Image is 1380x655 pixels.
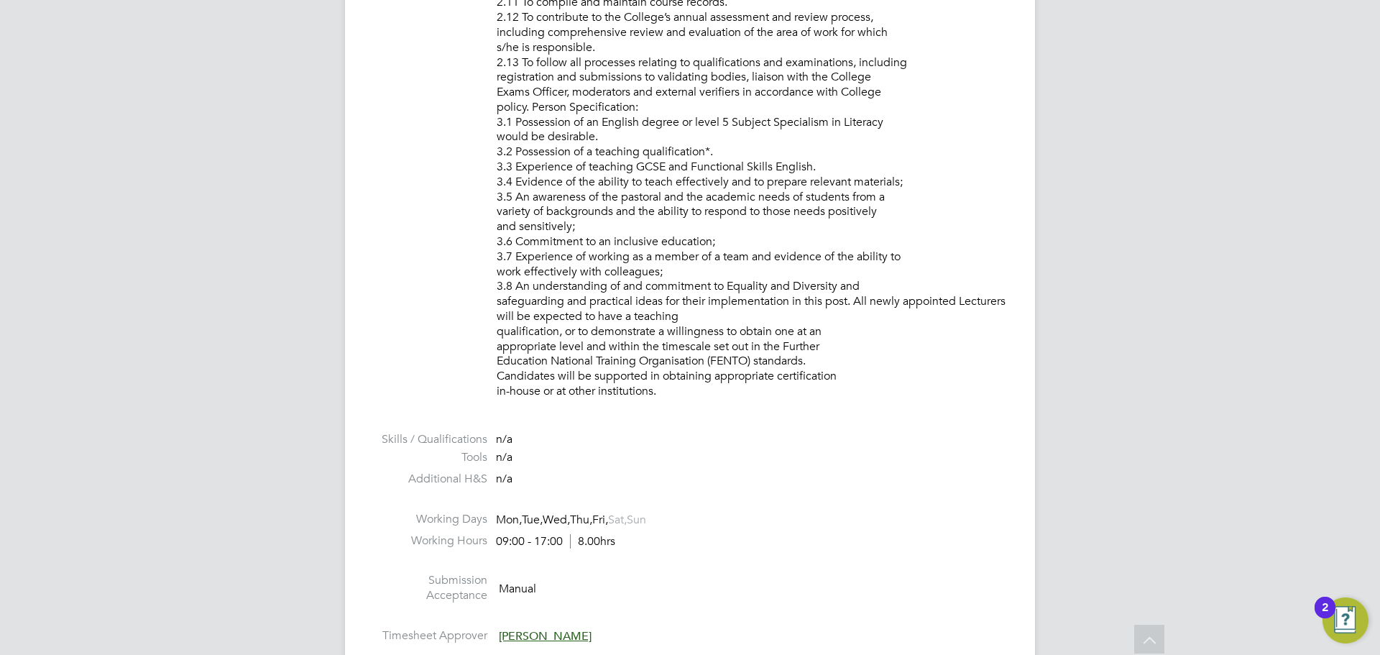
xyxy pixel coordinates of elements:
[374,472,487,487] label: Additional H&S
[374,512,487,527] label: Working Days
[374,432,487,447] label: Skills / Qualifications
[1322,597,1368,643] button: Open Resource Center, 2 new notifications
[499,629,592,643] span: [PERSON_NAME]
[543,513,570,527] span: Wed,
[496,472,512,486] span: n/a
[570,534,615,549] span: 8.00hrs
[522,513,543,527] span: Tue,
[499,582,536,596] span: Manual
[496,432,512,446] span: n/a
[608,513,627,527] span: Sat,
[374,533,487,549] label: Working Hours
[592,513,608,527] span: Fri,
[1322,608,1328,626] div: 2
[374,450,487,465] label: Tools
[496,513,522,527] span: Mon,
[374,573,487,603] label: Submission Acceptance
[627,513,646,527] span: Sun
[374,628,487,643] label: Timesheet Approver
[496,450,512,464] span: n/a
[570,513,592,527] span: Thu,
[496,534,615,549] div: 09:00 - 17:00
